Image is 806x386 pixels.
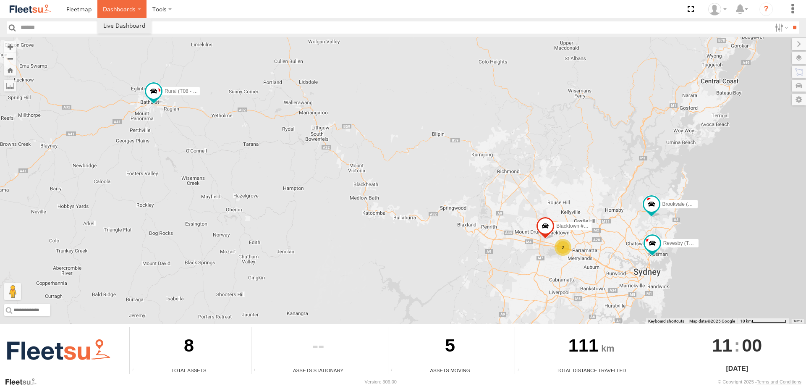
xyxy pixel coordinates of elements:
[671,364,803,374] div: [DATE]
[365,379,397,384] div: Version: 306.00
[4,53,16,64] button: Zoom out
[515,367,668,374] div: Total Distance Travelled
[251,367,385,374] div: Assets Stationary
[689,319,735,323] span: Map data ©2025 Google
[515,368,528,374] div: Total distance travelled by all assets within specified date range and applied filters
[662,201,744,207] span: Brookvale (T10 - [PERSON_NAME])
[738,318,789,324] button: Map scale: 10 km per 79 pixels
[8,3,52,15] img: fleetsu-logo-horizontal.svg
[742,327,762,363] span: 00
[663,240,742,246] span: Revesby (T07 - [PERSON_NAME])
[555,239,571,256] div: 2
[165,89,236,95] span: Rural (T08 - [PERSON_NAME])
[772,21,790,34] label: Search Filter Options
[4,283,21,300] button: Drag Pegman onto the map to open Street View
[4,336,113,364] img: Fleetsu
[130,368,142,374] div: Total number of Enabled Assets
[388,367,511,374] div: Assets Moving
[671,327,803,363] div: :
[757,379,801,384] a: Terms and Conditions
[648,318,684,324] button: Keyboard shortcuts
[759,3,773,16] i: ?
[5,378,43,386] a: Visit our Website
[515,327,668,367] div: 111
[130,327,248,367] div: 8
[705,3,730,16] div: Brett Andersen
[388,327,511,367] div: 5
[130,367,248,374] div: Total Assets
[556,223,646,229] span: Blacktown #2 (T05 - [PERSON_NAME])
[712,327,732,363] span: 11
[251,368,264,374] div: Total number of assets current stationary.
[792,94,806,105] label: Map Settings
[740,319,752,323] span: 10 km
[388,368,401,374] div: Total number of assets current in transit.
[4,41,16,53] button: Zoom in
[793,319,802,323] a: Terms (opens in new tab)
[4,64,16,76] button: Zoom Home
[718,379,801,384] div: © Copyright 2025 -
[4,80,16,92] label: Measure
